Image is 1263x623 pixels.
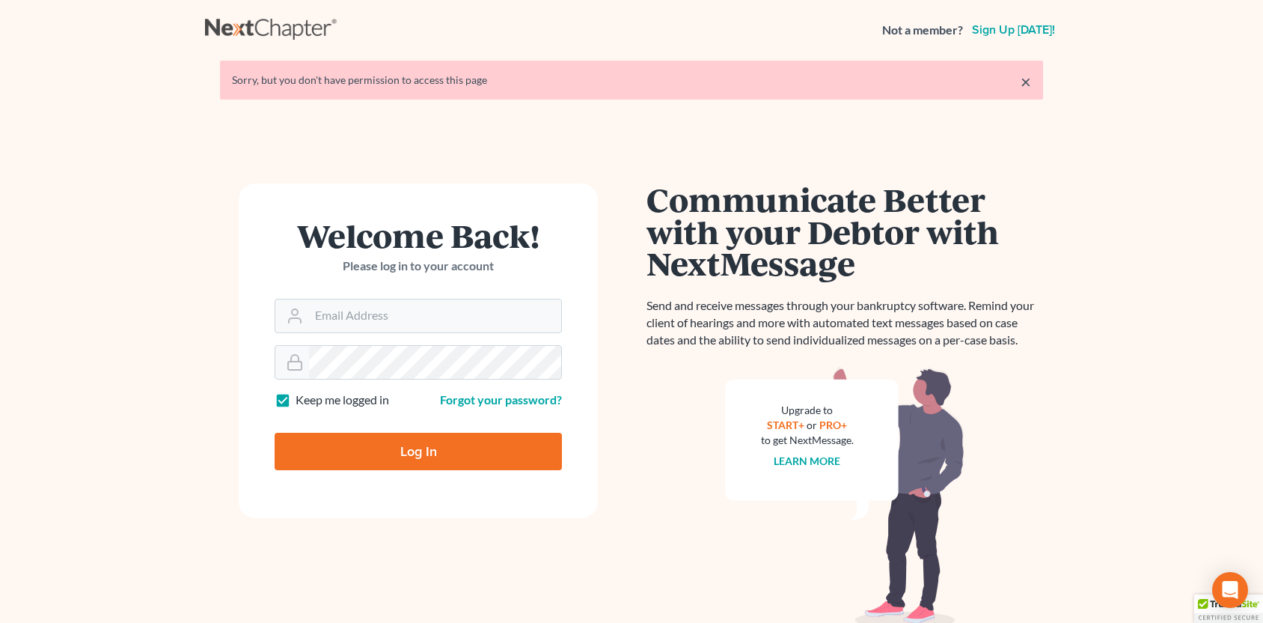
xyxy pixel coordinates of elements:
a: Forgot your password? [440,392,562,407]
div: Sorry, but you don't have permission to access this page [232,73,1031,88]
h1: Welcome Back! [275,219,562,252]
div: to get NextMessage. [761,433,854,448]
div: Open Intercom Messenger [1212,572,1248,608]
label: Keep me logged in [296,392,389,409]
p: Send and receive messages through your bankruptcy software. Remind your client of hearings and mo... [646,297,1043,349]
h1: Communicate Better with your Debtor with NextMessage [646,183,1043,279]
div: TrustedSite Certified [1194,595,1263,623]
div: Upgrade to [761,403,854,418]
strong: Not a member? [882,22,963,39]
span: or [807,419,818,431]
a: START+ [768,419,805,431]
a: Sign up [DATE]! [969,24,1058,36]
a: PRO+ [820,419,848,431]
input: Log In [275,433,562,470]
a: × [1021,73,1031,91]
a: Learn more [774,455,841,467]
p: Please log in to your account [275,258,562,275]
input: Email Address [309,300,561,332]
